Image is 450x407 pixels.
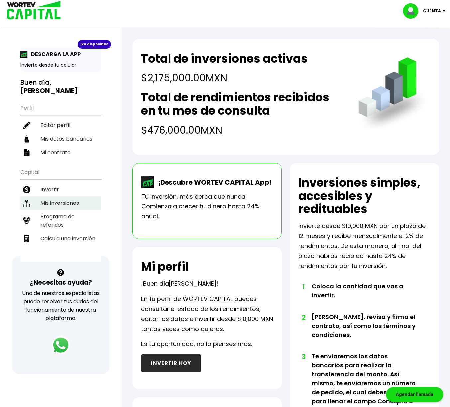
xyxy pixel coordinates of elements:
[141,123,345,138] h4: $476,000.00 MXN
[20,78,101,95] h3: Buen día,
[155,177,272,187] p: ¡Descubre WORTEV CAPITAL App!
[141,192,273,221] p: Tu inversión, más cerca que nunca. Comienza a crecer tu dinero hasta 24% anual.
[78,40,111,49] div: ¡Ya disponible!
[20,62,101,68] p: Invierte desde tu celular
[141,176,155,188] img: wortev-capital-app-icon
[141,52,308,65] h2: Total de inversiones activas
[141,294,273,334] p: En tu perfil de WORTEV CAPITAL puedes consultar el estado de los rendimientos, editar los datos e...
[20,100,101,159] ul: Perfil
[28,50,81,58] p: DESCARGA LA APP
[403,3,423,19] img: profile-image
[23,235,30,242] img: calculadora-icon.17d418c4.svg
[312,282,417,312] li: Coloca la cantidad que vas a invertir.
[20,146,101,159] a: Mi contrato
[21,289,101,322] p: Uno de nuestros especialistas puede resolver tus dudas del funcionamiento de nuestra plataforma.
[23,149,30,156] img: contrato-icon.f2db500c.svg
[298,221,431,271] p: Invierte desde $10,000 MXN por un plazo de 12 meses y recibe mensualmente el 2% de rendimientos. ...
[20,51,28,58] img: app-icon
[141,279,219,289] p: ¡Buen día !
[169,279,217,288] span: [PERSON_NAME]
[302,282,305,292] span: 1
[20,232,101,245] a: Calcula una inversión
[386,387,443,402] div: Agendar llamada
[298,176,431,216] h2: Inversiones simples, accesibles y redituables
[141,260,189,273] h2: Mi perfil
[23,200,30,207] img: inversiones-icon.6695dc30.svg
[302,352,305,362] span: 3
[20,165,101,262] ul: Capital
[141,354,201,372] button: INVERTIR HOY
[30,278,92,287] h3: ¿Necesitas ayuda?
[20,118,101,132] a: Editar perfil
[23,135,30,143] img: datos-icon.10cf9172.svg
[20,86,78,95] b: [PERSON_NAME]
[141,70,308,85] h4: $2,175,000.00 MXN
[441,10,450,12] img: icon-down
[312,312,417,352] li: [PERSON_NAME], revisa y firma el contrato, así como los términos y condiciones.
[20,183,101,196] a: Invertir
[52,336,70,354] img: logos_whatsapp-icon.242b2217.svg
[302,312,305,322] span: 2
[20,210,101,232] a: Programa de referidos
[141,91,345,117] h2: Total de rendimientos recibidos en tu mes de consulta
[355,57,431,133] img: grafica.516fef24.png
[20,196,101,210] a: Mis inversiones
[23,186,30,193] img: invertir-icon.b3b967d7.svg
[423,6,441,16] p: Cuenta
[23,217,30,224] img: recomiendanos-icon.9b8e9327.svg
[20,132,101,146] a: Mis datos bancarios
[23,122,30,129] img: editar-icon.952d3147.svg
[141,339,252,349] p: Es tu oportunidad, no lo pienses más.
